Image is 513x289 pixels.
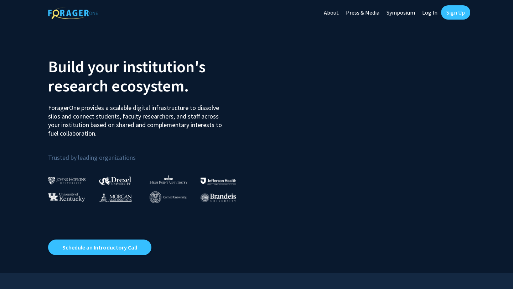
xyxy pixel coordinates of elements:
img: Thomas Jefferson University [201,178,236,184]
a: Opens in a new tab [48,240,151,255]
p: Trusted by leading organizations [48,143,251,163]
img: University of Kentucky [48,193,85,202]
img: Johns Hopkins University [48,177,86,184]
p: ForagerOne provides a scalable digital infrastructure to dissolve silos and connect students, fac... [48,98,227,138]
img: Drexel University [99,177,131,185]
img: High Point University [150,175,187,184]
img: Morgan State University [99,193,132,202]
img: Cornell University [150,191,187,203]
a: Sign Up [441,5,470,20]
img: Brandeis University [201,193,236,202]
h2: Build your institution's research ecosystem. [48,57,251,95]
img: ForagerOne Logo [48,7,98,19]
